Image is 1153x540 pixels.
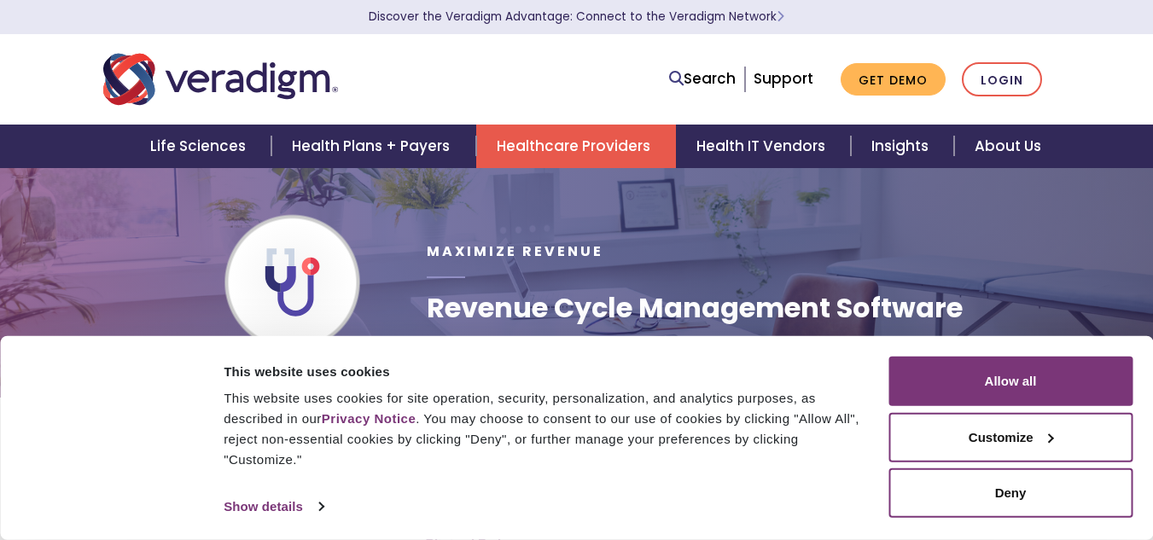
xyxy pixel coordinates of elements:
div: This website uses cookies for site operation, security, personalization, and analytics purposes, ... [224,388,869,470]
div: This website uses cookies [224,361,869,381]
a: Life Sciences [130,125,271,168]
a: Discover the Veradigm Advantage: Connect to the Veradigm NetworkLearn More [369,9,784,25]
img: Veradigm logo [103,51,338,107]
a: Support [754,68,813,89]
button: Allow all [888,357,1133,406]
a: Healthcare Providers [476,125,676,168]
a: Login [962,62,1042,97]
span: Maximize Revenue [427,241,603,261]
a: Insights [851,125,954,168]
button: Deny [888,468,1133,518]
a: Privacy Notice [322,411,416,426]
a: Health IT Vendors [676,125,851,168]
a: About Us [954,125,1062,168]
a: Show details [224,494,323,520]
a: Get Demo [841,63,946,96]
a: Search [669,67,736,90]
a: Health Plans + Payers [271,125,475,168]
span: Learn More [777,9,784,25]
h1: Revenue Cycle Management Software [427,292,963,324]
button: Customize [888,412,1133,462]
